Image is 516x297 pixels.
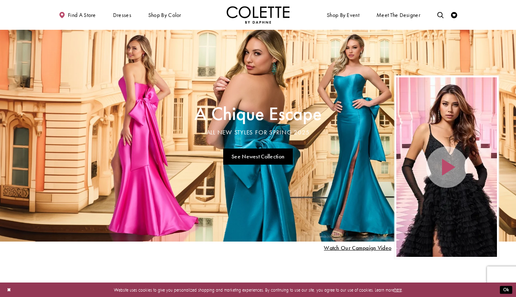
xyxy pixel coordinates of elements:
a: Visit Home Page [227,6,289,24]
a: here [394,287,402,292]
div: Video Player [396,77,497,257]
a: Find a store [57,6,97,24]
img: Colette by Daphne [227,6,289,24]
a: Meet the designer [375,6,422,24]
span: Find a store [68,12,96,18]
a: Check Wishlist [449,6,459,24]
span: Dresses [111,6,133,24]
span: Play Slide #15 Video [324,245,391,251]
p: Website uses cookies to give you personalized shopping and marketing experiences. By continuing t... [45,285,471,294]
ul: Slider Links [192,146,323,168]
span: Shop By Event [327,12,359,18]
span: Dresses [113,12,131,18]
button: Close Dialog [4,284,14,295]
a: Toggle search [436,6,445,24]
a: See Newest Collection A Chique Escape All New Styles For Spring 2025 [223,148,293,165]
span: Shop by color [147,6,183,24]
span: Shop By Event [325,6,361,24]
span: Shop by color [148,12,181,18]
button: Submit Dialog [500,286,512,294]
span: Meet the designer [376,12,420,18]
